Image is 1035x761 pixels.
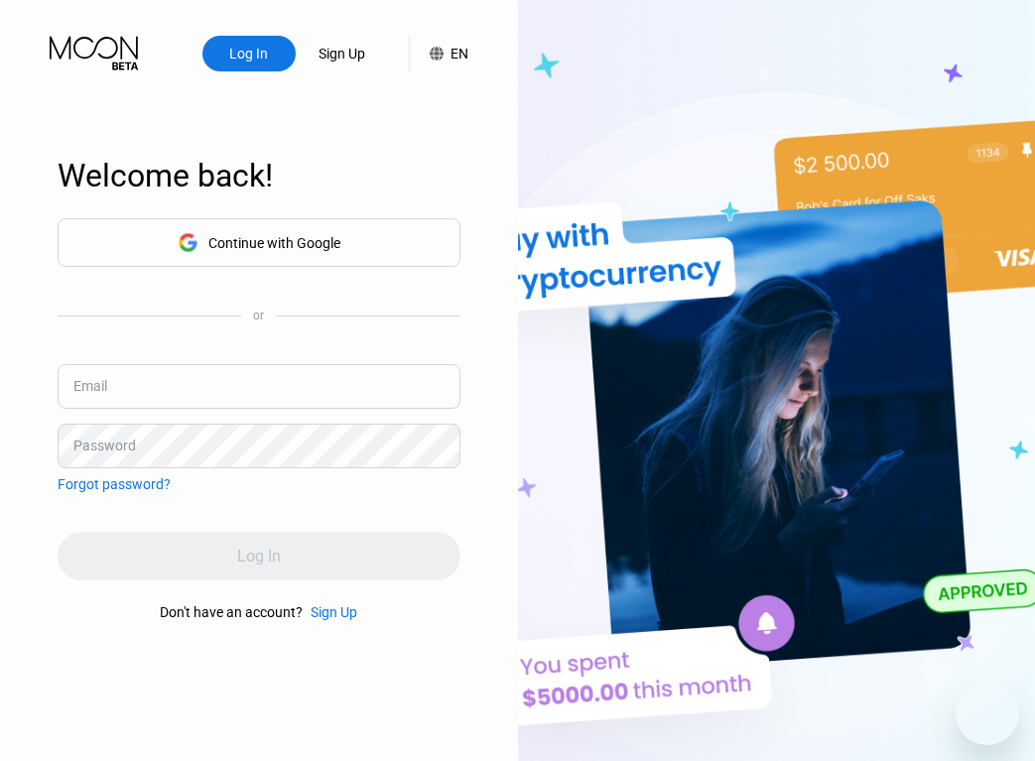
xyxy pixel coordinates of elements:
div: or [253,309,264,322]
div: EN [451,46,468,62]
div: Continue with Google [208,235,340,251]
div: Sign Up [317,44,367,63]
iframe: Button to launch messaging window [956,682,1019,745]
div: Forgot password? [58,476,171,492]
div: Sign Up [303,604,357,620]
div: Welcome back! [58,157,460,194]
div: Continue with Google [58,218,460,267]
div: Log In [202,36,296,71]
div: Don't have an account? [160,604,303,620]
div: Email [73,378,107,394]
div: Sign Up [296,36,389,71]
div: EN [409,36,468,71]
div: Sign Up [311,604,357,620]
div: Log In [227,44,270,63]
div: Password [73,438,136,453]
